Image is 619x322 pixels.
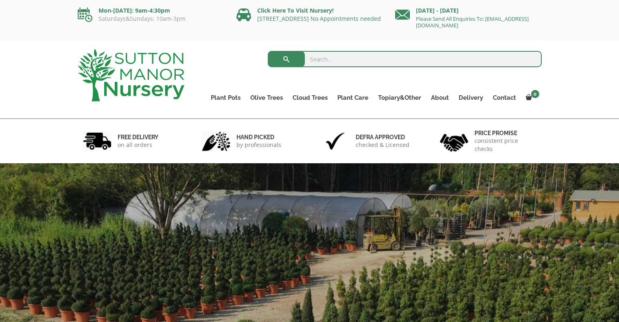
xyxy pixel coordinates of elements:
img: logo [78,49,184,101]
a: Click Here To Visit Nursery! [257,7,334,14]
a: Plant Pots [206,92,245,103]
p: checked & Licensed [356,141,409,149]
h6: hand picked [236,134,281,141]
h6: Defra approved [356,134,409,141]
img: 1.jpg [83,131,112,151]
p: consistent price checks [475,137,536,153]
a: About [426,92,454,103]
a: Cloud Trees [288,92,332,103]
a: Olive Trees [245,92,288,103]
a: [STREET_ADDRESS] No Appointments needed [257,15,381,22]
p: by professionals [236,141,281,149]
img: 2.jpg [202,131,230,151]
a: Topiary&Other [373,92,426,103]
a: 0 [521,92,542,103]
p: Saturdays&Sundays: 10am-3pm [78,15,224,22]
h6: FREE DELIVERY [118,134,158,141]
a: Contact [488,92,521,103]
p: [DATE] - [DATE] [395,6,542,15]
p: Mon-[DATE]: 9am-4:30pm [78,6,224,15]
a: Plant Care [332,92,373,103]
h6: Price promise [475,129,536,137]
img: 4.jpg [440,129,468,153]
img: 3.jpg [321,131,350,151]
a: Please Send All Enquiries To: [EMAIL_ADDRESS][DOMAIN_NAME] [416,15,529,29]
span: 0 [531,90,539,98]
p: on all orders [118,141,158,149]
input: Search... [268,51,542,67]
a: Delivery [454,92,488,103]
